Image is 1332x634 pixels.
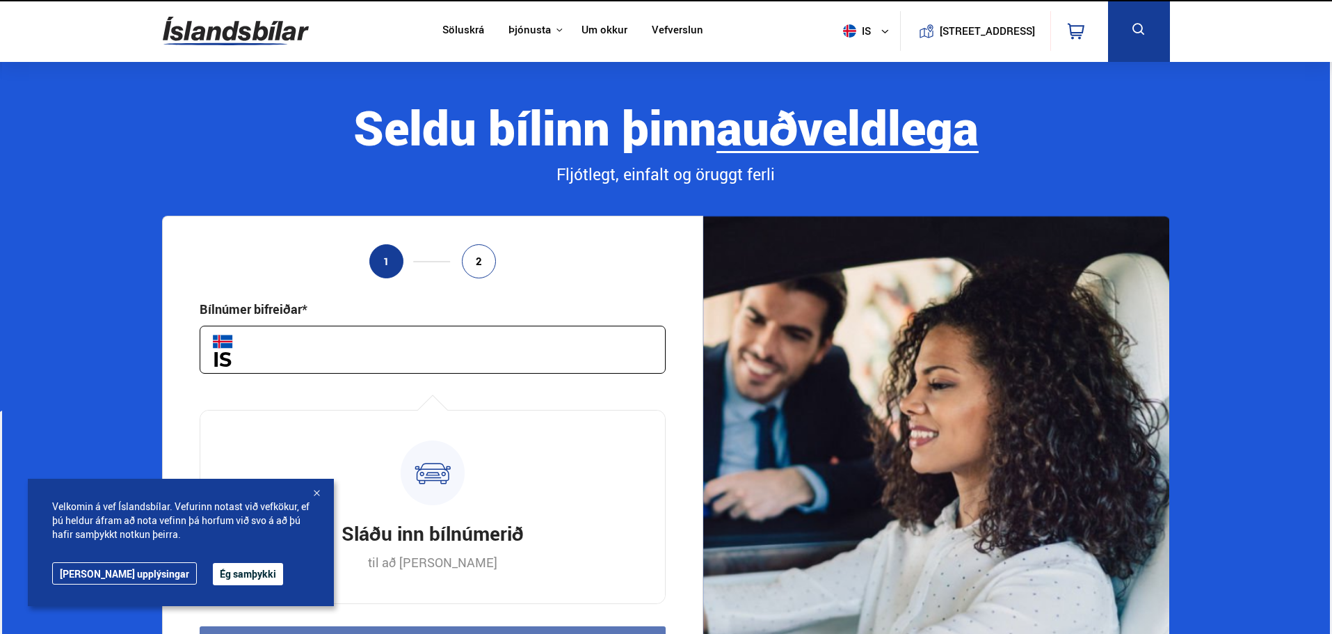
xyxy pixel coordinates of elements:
[508,24,551,37] button: Þjónusta
[52,500,310,541] span: Velkomin á vef Íslandsbílar. Vefurinn notast við vefkökur, ef þú heldur áfram að nota vefinn þá h...
[837,24,872,38] span: is
[442,24,484,38] a: Söluskrá
[162,101,1169,153] div: Seldu bílinn þinn
[383,255,390,267] span: 1
[945,25,1030,37] button: [STREET_ADDRESS]
[52,562,197,585] a: [PERSON_NAME] upplýsingar
[843,24,856,38] img: svg+xml;base64,PHN2ZyB4bWxucz0iaHR0cDovL3d3dy53My5vcmcvMjAwMC9zdmciIHdpZHRoPSI1MTIiIGhlaWdodD0iNT...
[652,24,703,38] a: Vefverslun
[581,24,627,38] a: Um okkur
[162,163,1169,187] div: Fljótlegt, einfalt og öruggt ferli
[716,95,979,159] b: auðveldlega
[163,8,309,54] img: G0Ugv5HjCgRt.svg
[476,255,482,267] span: 2
[837,10,900,51] button: is
[342,520,524,546] h3: Sláðu inn bílnúmerið
[908,11,1043,51] a: [STREET_ADDRESS]
[368,554,497,571] p: til að [PERSON_NAME]
[213,563,283,585] button: Ég samþykki
[200,301,307,317] div: Bílnúmer bifreiðar*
